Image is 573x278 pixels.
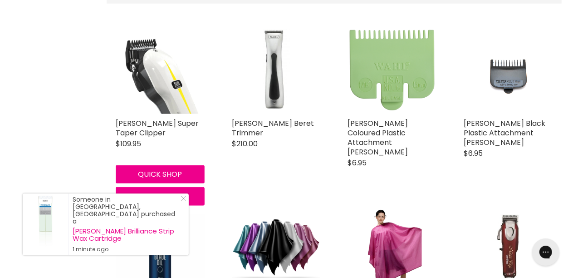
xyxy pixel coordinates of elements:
a: Wahl Super Taper Clipper Wahl Super Taper Clipper [116,25,205,114]
a: [PERSON_NAME] Coloured Plastic Attachment [PERSON_NAME] [348,118,408,157]
a: Wahl Coloured Plastic Attachment Combs Wahl Coloured Plastic Attachment Combs [348,25,437,114]
a: [PERSON_NAME] Brilliance Strip Wax Cartridge [73,228,180,242]
a: [PERSON_NAME] Beret Trimmer [232,118,314,138]
a: Wahl Black Plastic Attachment Combs Wahl Black Plastic Attachment Combs [464,25,553,114]
small: 1 minute ago [73,246,180,253]
span: $6.95 [348,158,367,168]
img: Wahl Coloured Plastic Attachment Combs [348,25,437,114]
button: Quick shop [116,165,205,184]
span: $210.00 [232,139,258,149]
a: Close Notification [177,196,186,205]
img: Wahl Super Taper Clipper [116,25,205,114]
span: $109.95 [116,139,141,149]
a: Visit product page [23,194,68,255]
div: Someone in [GEOGRAPHIC_DATA], [GEOGRAPHIC_DATA] purchased a [73,196,180,253]
img: Wahl Beret Trimmer [247,25,306,114]
a: [PERSON_NAME] Super Taper Clipper [116,118,199,138]
img: Wahl Black Plastic Attachment Combs [479,25,538,114]
button: Add to cart [116,187,205,205]
span: Add to cart [135,191,185,201]
a: Wahl Beret Trimmer Wahl Beret Trimmer [232,25,321,114]
a: [PERSON_NAME] Black Plastic Attachment [PERSON_NAME] [464,118,545,148]
svg: Close Icon [181,196,186,201]
iframe: Gorgias live chat messenger [528,235,564,269]
span: $6.95 [464,148,483,159]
